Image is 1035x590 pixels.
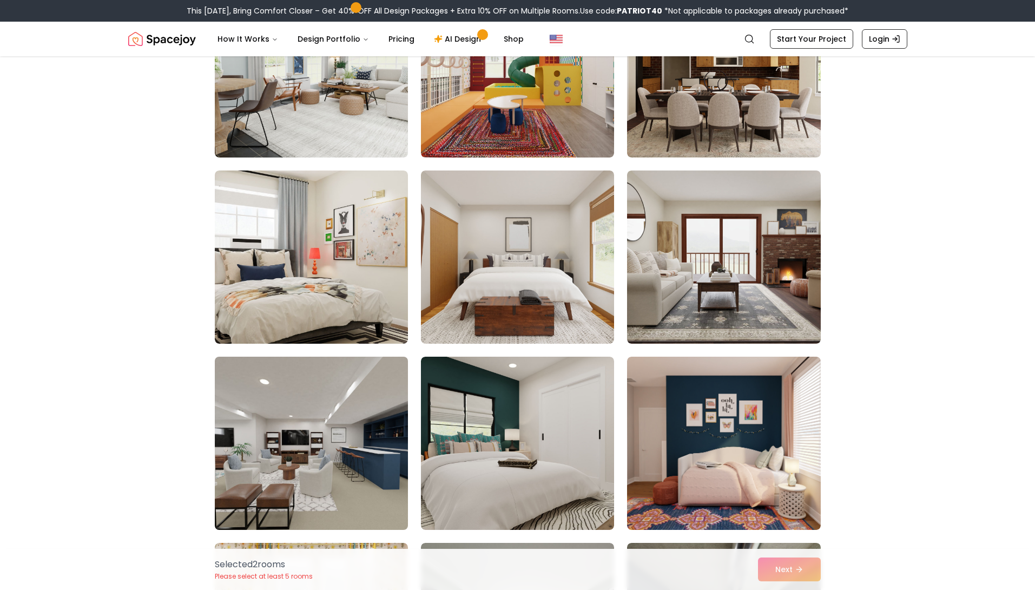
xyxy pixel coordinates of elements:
button: Design Portfolio [289,28,378,50]
img: Room room-18 [627,357,820,530]
div: This [DATE], Bring Comfort Closer – Get 40% OFF All Design Packages + Extra 10% OFF on Multiple R... [187,5,848,16]
span: *Not applicable to packages already purchased* [662,5,848,16]
img: Room room-16 [210,352,413,534]
p: Selected 2 room s [215,558,313,571]
button: How It Works [209,28,287,50]
a: Spacejoy [128,28,196,50]
a: AI Design [425,28,493,50]
nav: Global [128,22,907,56]
nav: Main [209,28,532,50]
img: Room room-17 [421,357,614,530]
span: Use code: [580,5,662,16]
img: United States [550,32,563,45]
img: Room room-13 [215,171,408,344]
b: PATRIOT40 [617,5,662,16]
a: Shop [495,28,532,50]
img: Room room-14 [421,171,614,344]
img: Spacejoy Logo [128,28,196,50]
p: Please select at least 5 rooms [215,572,313,581]
a: Login [862,29,907,49]
a: Pricing [380,28,423,50]
a: Start Your Project [770,29,853,49]
img: Room room-15 [627,171,820,344]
